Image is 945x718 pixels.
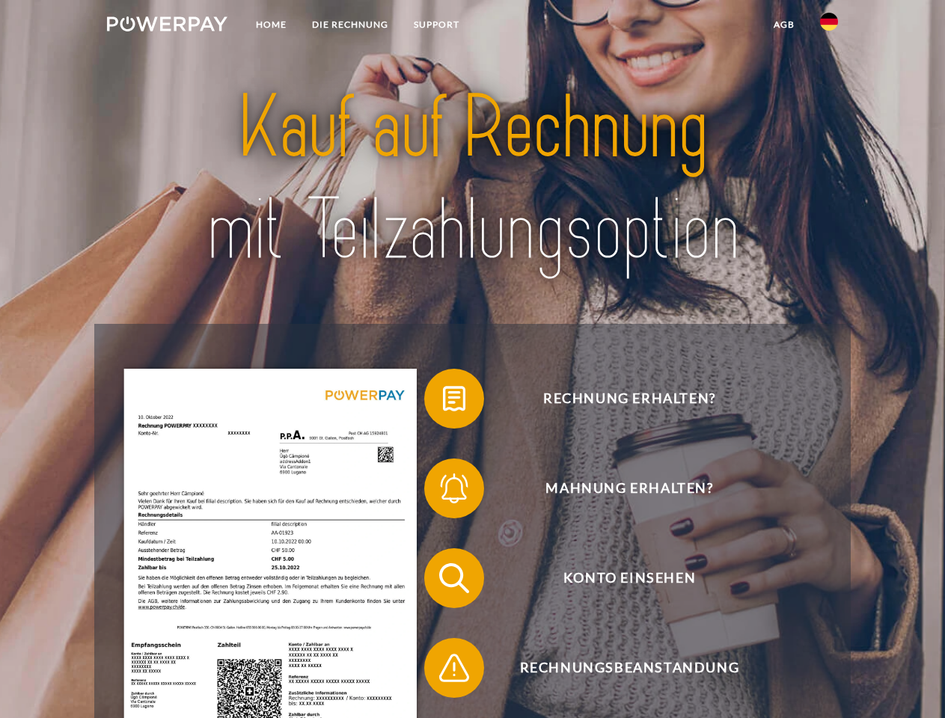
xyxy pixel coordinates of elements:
a: Home [243,11,299,38]
button: Konto einsehen [424,548,813,608]
img: qb_warning.svg [435,649,473,687]
img: qb_bill.svg [435,380,473,417]
img: qb_bell.svg [435,470,473,507]
img: title-powerpay_de.svg [143,72,802,286]
button: Rechnungsbeanstandung [424,638,813,698]
img: qb_search.svg [435,559,473,597]
a: DIE RECHNUNG [299,11,401,38]
span: Mahnung erhalten? [446,458,813,518]
button: Rechnung erhalten? [424,369,813,429]
a: SUPPORT [401,11,472,38]
button: Mahnung erhalten? [424,458,813,518]
span: Rechnung erhalten? [446,369,813,429]
img: de [820,13,838,31]
a: agb [761,11,807,38]
img: logo-powerpay-white.svg [107,16,227,31]
span: Rechnungsbeanstandung [446,638,813,698]
span: Konto einsehen [446,548,813,608]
